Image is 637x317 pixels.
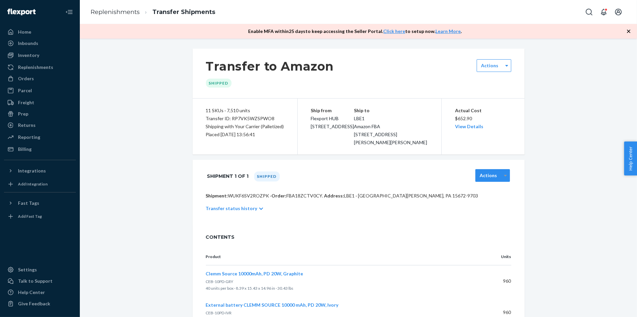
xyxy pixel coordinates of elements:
span: CEB-10PD-IVR [206,310,232,315]
span: LBE1 Amazon FBA [STREET_ADDRESS][PERSON_NAME][PERSON_NAME] [354,116,427,145]
button: External battery CLEMM SOURCE 10000 mAh, PD 20W, Ivory [206,302,339,308]
img: Flexport logo [7,9,36,15]
a: Reporting [4,132,76,143]
div: Replenishments [18,64,53,71]
p: 960 [483,278,511,284]
div: Add Integration [18,181,48,187]
a: Home [4,27,76,37]
button: Clemm Source 10000mAh, PD 20W, Graphite [206,270,303,277]
a: Help Center [4,287,76,298]
p: Actual Cost [455,107,511,115]
button: Integrations [4,165,76,176]
a: View Details [455,124,483,129]
a: Inbounds [4,38,76,49]
a: Prep [4,109,76,119]
div: Returns [18,122,36,129]
button: Give Feedback [4,298,76,309]
span: Clemm Source 10000mAh, PD 20W, Graphite [206,271,303,276]
p: Units [483,254,511,260]
a: Replenishments [4,62,76,73]
a: Learn More [436,28,461,34]
div: Give Feedback [18,300,50,307]
div: Placed [DATE] 13:56:41 [206,131,284,139]
p: WUKF6SV2ROZPK · LBE1 · [GEOGRAPHIC_DATA][PERSON_NAME], PA 15672-9703 [206,192,511,199]
div: Prep [18,111,28,117]
button: Open Search Box [582,5,596,19]
p: 960 [483,309,511,316]
span: CONTENTS [206,234,511,240]
span: Shipment: [206,193,228,198]
h1: Transfer to Amazon [206,59,334,73]
div: Integrations [18,167,46,174]
a: Inventory [4,50,76,61]
div: 11 SKUs · 7,510 units [206,107,284,115]
label: Actions [480,172,497,179]
span: FBA18ZCTV0CY . [287,193,323,198]
a: Parcel [4,85,76,96]
p: Transfer status history [206,205,257,212]
span: Order: [272,193,323,198]
a: Add Integration [4,179,76,189]
a: Settings [4,264,76,275]
div: Shipped [254,171,280,181]
span: Address: [324,193,344,198]
div: Freight [18,99,34,106]
a: Billing [4,144,76,155]
div: Parcel [18,87,32,94]
a: Orders [4,73,76,84]
div: Add Fast Tag [18,213,42,219]
label: Actions [481,62,498,69]
button: Help Center [624,142,637,175]
div: Orders [18,75,34,82]
button: Fast Tags [4,198,76,208]
h1: Shipment 1 of 1 [207,169,249,183]
button: Open account menu [612,5,625,19]
span: CEB-10PD-GRY [206,279,234,284]
div: Talk to Support [18,278,53,284]
div: Transfer ID: RP7VK5WZSPWO8 [206,115,284,123]
a: Returns [4,120,76,131]
div: Inbounds [18,40,38,47]
p: 40 units per box · 8.39 x 15.43 x 14.96 in · 30.43 lbs [206,285,473,292]
div: Inventory [18,52,39,59]
div: Settings [18,266,37,273]
ol: breadcrumbs [85,2,221,22]
a: Add Fast Tag [4,211,76,222]
button: Open notifications [597,5,610,19]
div: Help Center [18,289,45,296]
button: Close Navigation [63,5,76,19]
div: Fast Tags [18,200,39,206]
p: Enable MFA within 25 days to keep accessing the Seller Portal. to setup now. . [248,28,462,35]
div: Billing [18,146,32,153]
p: Shipping with Your Carrier (Palletized) [206,123,284,131]
a: Transfer Shipments [152,8,215,16]
a: Click here [384,28,405,34]
div: Home [18,29,31,35]
span: Flexport HUB [STREET_ADDRESS] [311,116,354,129]
div: Shipped [206,79,232,88]
div: Reporting [18,134,40,141]
p: Ship from [311,107,354,115]
a: Talk to Support [4,276,76,286]
div: $652.90 [455,107,511,131]
p: Product [206,254,473,260]
p: Ship to [354,107,428,115]
a: Freight [4,97,76,108]
a: Replenishments [90,8,140,16]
